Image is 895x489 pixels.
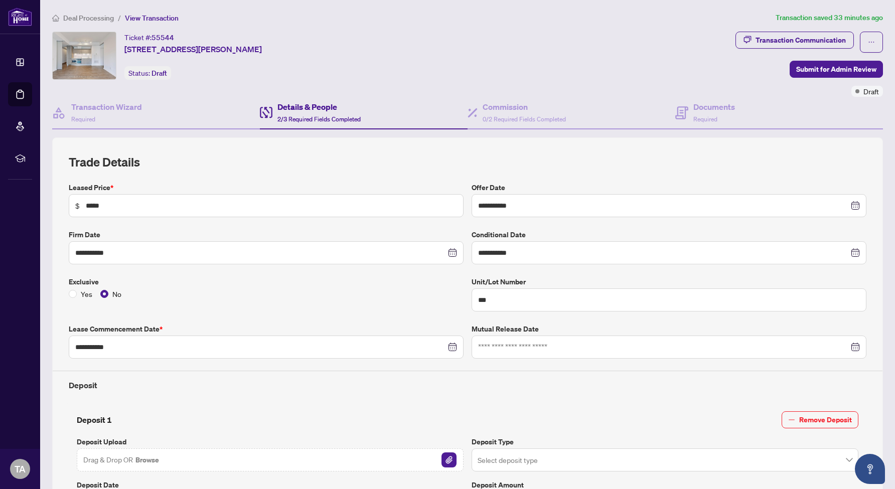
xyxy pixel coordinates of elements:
[796,61,876,77] span: Submit for Admin Review
[472,276,866,287] label: Unit/Lot Number
[77,436,464,447] label: Deposit Upload
[868,39,875,46] span: ellipsis
[799,412,852,428] span: Remove Deposit
[8,8,32,26] img: logo
[77,288,96,299] span: Yes
[124,43,262,55] span: [STREET_ADDRESS][PERSON_NAME]
[108,288,125,299] span: No
[776,12,883,24] article: Transaction saved 33 minutes ago
[63,14,114,23] span: Deal Processing
[69,276,464,287] label: Exclusive
[69,379,866,391] h4: Deposit
[277,115,361,123] span: 2/3 Required Fields Completed
[71,115,95,123] span: Required
[71,101,142,113] h4: Transaction Wizard
[441,452,457,468] button: File Attachement
[472,323,866,335] label: Mutual Release Date
[790,61,883,78] button: Submit for Admin Review
[53,32,116,79] img: IMG-C12423898_1.jpg
[69,182,464,193] label: Leased Price
[15,462,26,476] span: TA
[863,86,879,97] span: Draft
[77,414,112,426] h4: Deposit 1
[788,416,795,423] span: minus
[134,453,160,466] button: Browse
[69,229,464,240] label: Firm Date
[693,115,717,123] span: Required
[441,452,457,467] img: File Attachement
[52,15,59,22] span: home
[472,182,866,193] label: Offer Date
[69,154,866,170] h2: Trade Details
[483,115,566,123] span: 0/2 Required Fields Completed
[75,200,80,211] span: $
[483,101,566,113] h4: Commission
[693,101,735,113] h4: Documents
[124,32,174,43] div: Ticket #:
[472,229,866,240] label: Conditional Date
[277,101,361,113] h4: Details & People
[855,454,885,484] button: Open asap
[756,32,846,48] div: Transaction Communication
[735,32,854,49] button: Transaction Communication
[125,14,179,23] span: View Transaction
[77,448,464,471] span: Drag & Drop OR BrowseFile Attachement
[152,33,174,42] span: 55544
[782,411,858,428] button: Remove Deposit
[83,453,160,466] span: Drag & Drop OR
[472,436,858,447] label: Deposit Type
[118,12,121,24] li: /
[152,69,167,78] span: Draft
[124,66,171,80] div: Status:
[69,323,464,335] label: Lease Commencement Date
